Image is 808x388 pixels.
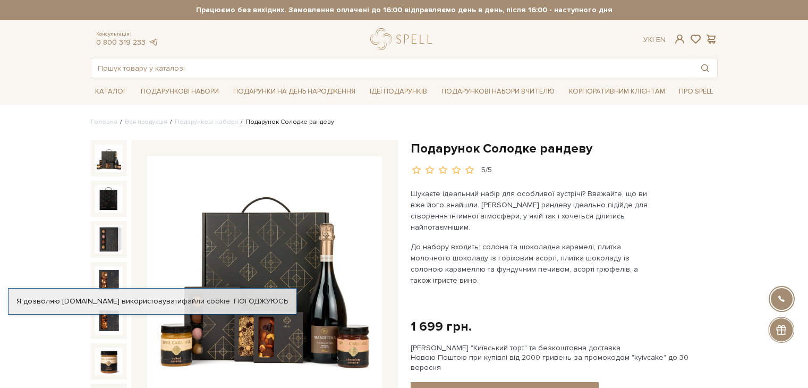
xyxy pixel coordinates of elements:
[656,35,666,44] a: En
[234,297,288,306] a: Погоджуюсь
[643,35,666,45] div: Ук
[411,318,472,335] div: 1 699 грн.
[693,58,717,78] button: Пошук товару у каталозі
[182,297,230,306] a: файли cookie
[365,83,431,100] a: Ідеї подарунків
[175,118,238,126] a: Подарункові набори
[411,188,660,233] p: Шукаєте ідеальний набір для особливої зустрічі? Вважайте, що ви вже його знайшли. [PERSON_NAME] р...
[95,348,123,375] img: Подарунок Солодке рандеву
[411,241,660,286] p: До набору входить: солона та шоколадна карамелі, плитка молочного шоколаду із горіховим асорті, п...
[91,58,693,78] input: Пошук товару у каталозі
[95,185,123,213] img: Подарунок Солодке рандеву
[411,140,718,157] h1: Подарунок Солодке рандеву
[91,5,718,15] strong: Працюємо без вихідних. Замовлення оплачені до 16:00 відправляємо день в день, після 16:00 - насту...
[229,83,360,100] a: Подарунки на День народження
[481,165,492,175] div: 5/5
[96,38,146,47] a: 0 800 319 233
[91,118,117,126] a: Головна
[437,82,559,100] a: Подарункові набори Вчителю
[125,118,167,126] a: Вся продукція
[96,31,159,38] span: Консультація:
[238,117,334,127] li: Подарунок Солодке рандеву
[137,83,223,100] a: Подарункові набори
[652,35,654,44] span: |
[91,83,131,100] a: Каталог
[565,83,669,100] a: Корпоративним клієнтам
[8,297,296,306] div: Я дозволяю [DOMAIN_NAME] використовувати
[95,266,123,294] img: Подарунок Солодке рандеву
[95,145,123,172] img: Подарунок Солодке рандеву
[370,28,437,50] a: logo
[95,307,123,334] img: Подарунок Солодке рандеву
[95,225,123,253] img: Подарунок Солодке рандеву
[148,38,159,47] a: telegram
[411,343,718,373] div: [PERSON_NAME] "Київський торт" та безкоштовна доставка Новою Поштою при купівлі від 2000 гривень ...
[675,83,717,100] a: Про Spell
